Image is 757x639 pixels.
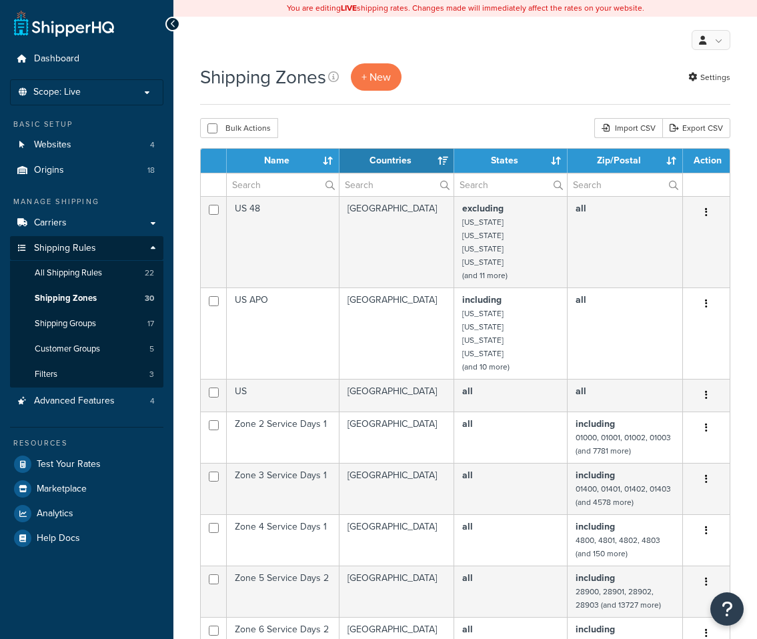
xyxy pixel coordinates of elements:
a: Shipping Groups 17 [10,311,163,336]
a: Advanced Features 4 [10,389,163,414]
input: Search [454,173,567,196]
span: 4 [150,139,155,151]
b: all [462,571,473,585]
li: Filters [10,362,163,387]
li: Advanced Features [10,389,163,414]
b: all [462,468,473,482]
small: 4800, 4801, 4802, 4803 (and 150 more) [576,534,660,560]
small: [US_STATE] [462,229,504,241]
span: 17 [147,318,154,330]
span: 3 [149,369,154,380]
span: + New [361,69,391,85]
b: including [576,622,615,636]
span: Origins [34,165,64,176]
small: [US_STATE] [462,307,504,319]
li: Customer Groups [10,337,163,362]
span: Shipping Rules [34,243,96,254]
li: Dashboard [10,47,163,71]
small: [US_STATE] [462,243,504,255]
small: [US_STATE] [462,348,504,360]
h1: Shipping Zones [200,64,326,90]
small: [US_STATE] [462,321,504,333]
span: Shipping Groups [35,318,96,330]
a: ShipperHQ Home [14,10,114,37]
td: Zone 2 Service Days 1 [227,412,339,463]
li: Shipping Zones [10,286,163,311]
small: [US_STATE] [462,216,504,228]
span: Customer Groups [35,344,100,355]
b: all [462,384,473,398]
span: 22 [145,267,154,279]
span: 4 [150,396,155,407]
input: Search [339,173,454,196]
li: Shipping Rules [10,236,163,388]
span: Analytics [37,508,73,520]
b: including [576,571,615,585]
li: Help Docs [10,526,163,550]
a: Shipping Zones 30 [10,286,163,311]
b: all [462,417,473,431]
a: Settings [688,68,730,87]
a: Origins 18 [10,158,163,183]
a: Export CSV [662,118,730,138]
div: Import CSV [594,118,662,138]
td: Zone 5 Service Days 2 [227,566,339,617]
small: 01000, 01001, 01002, 01003 (and 7781 more) [576,432,671,457]
span: 5 [149,344,154,355]
span: Dashboard [34,53,79,65]
div: Resources [10,438,163,449]
b: all [462,622,473,636]
td: US [227,379,339,412]
span: Filters [35,369,57,380]
a: Shipping Rules [10,236,163,261]
li: Shipping Groups [10,311,163,336]
button: Open Resource Center [710,592,744,626]
a: Carriers [10,211,163,235]
a: Test Your Rates [10,452,163,476]
td: Zone 3 Service Days 1 [227,463,339,514]
span: Scope: Live [33,87,81,98]
span: 18 [147,165,155,176]
a: Analytics [10,502,163,526]
td: [GEOGRAPHIC_DATA] [339,196,454,287]
span: Websites [34,139,71,151]
td: US 48 [227,196,339,287]
span: 30 [145,293,154,304]
input: Search [227,173,339,196]
th: States: activate to sort column ascending [454,149,568,173]
b: excluding [462,201,504,215]
button: Bulk Actions [200,118,278,138]
b: including [576,468,615,482]
b: LIVE [341,2,357,14]
a: Websites 4 [10,133,163,157]
b: including [576,520,615,534]
span: All Shipping Rules [35,267,102,279]
small: (and 10 more) [462,361,510,373]
td: [GEOGRAPHIC_DATA] [339,566,454,617]
span: Advanced Features [34,396,115,407]
td: US APO [227,287,339,379]
td: [GEOGRAPHIC_DATA] [339,379,454,412]
span: Help Docs [37,533,80,544]
b: all [576,201,586,215]
span: Test Your Rates [37,459,101,470]
td: [GEOGRAPHIC_DATA] [339,463,454,514]
td: Zone 4 Service Days 1 [227,514,339,566]
b: all [576,384,586,398]
div: Manage Shipping [10,196,163,207]
span: Carriers [34,217,67,229]
li: Marketplace [10,477,163,501]
div: Basic Setup [10,119,163,130]
a: Filters 3 [10,362,163,387]
small: (and 11 more) [462,269,508,281]
li: Websites [10,133,163,157]
li: All Shipping Rules [10,261,163,285]
th: Action [683,149,730,173]
b: including [576,417,615,431]
td: [GEOGRAPHIC_DATA] [339,514,454,566]
span: Marketplace [37,484,87,495]
th: Countries: activate to sort column ascending [339,149,454,173]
